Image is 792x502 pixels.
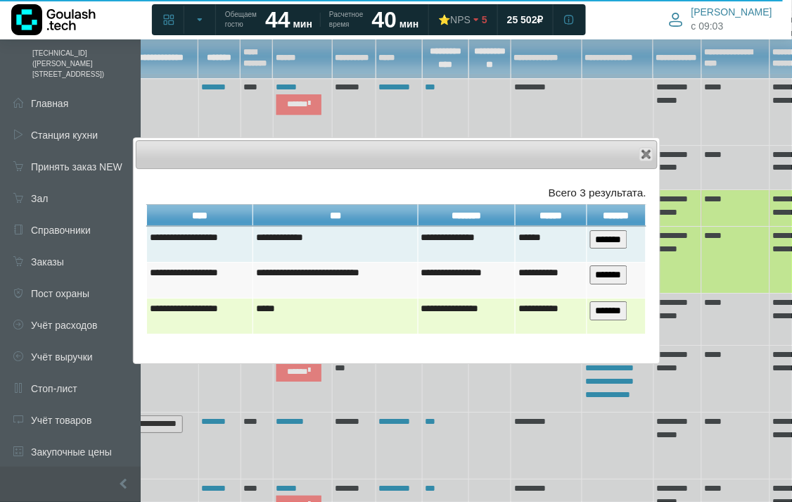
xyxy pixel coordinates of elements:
[430,7,496,32] a: ⭐NPS 5
[146,184,646,201] div: Всего 3 результата.
[265,7,290,32] strong: 44
[660,3,781,36] button: [PERSON_NAME] c 09:03
[293,18,312,30] span: мин
[482,13,487,26] span: 5
[691,6,772,18] span: [PERSON_NAME]
[537,13,544,26] span: ₽
[372,7,397,32] strong: 40
[639,147,653,161] button: Close
[11,4,96,35] img: Логотип компании Goulash.tech
[400,18,419,30] span: мин
[499,7,552,32] a: 25 502 ₽
[507,13,537,26] span: 25 502
[225,10,257,30] span: Обещаем гостю
[217,7,427,32] a: Обещаем гостю 44 мин Расчетное время 40 мин
[329,10,363,30] span: Расчетное время
[691,19,724,34] span: c 09:03
[438,13,471,26] div: ⭐
[450,14,471,25] span: NPS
